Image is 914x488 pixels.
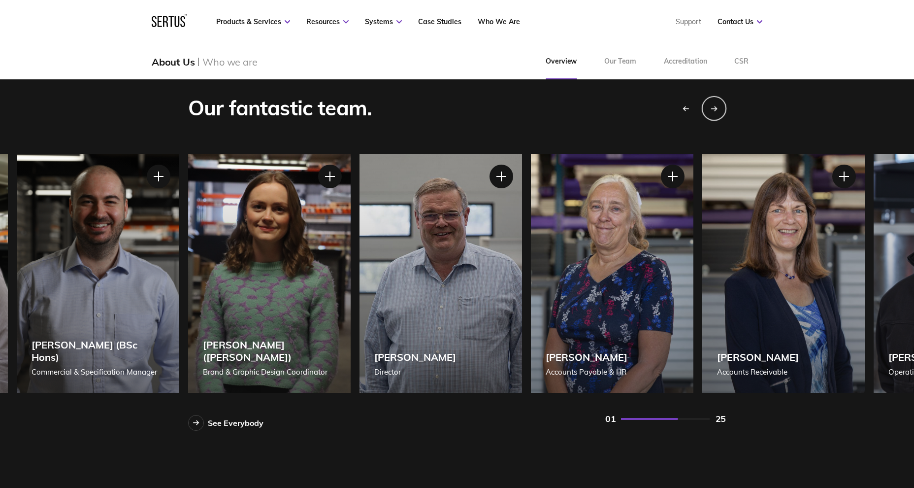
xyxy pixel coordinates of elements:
[478,17,520,26] a: Who We Are
[32,339,164,363] div: [PERSON_NAME] (BSc Hons)
[203,366,336,378] div: Brand & Graphic Design Coordinator
[590,44,650,79] a: Our Team
[718,17,762,26] a: Contact Us
[203,339,336,363] div: [PERSON_NAME] ([PERSON_NAME])
[676,17,701,26] a: Support
[720,44,762,79] a: CSR
[365,17,402,26] a: Systems
[32,366,164,378] div: Commercial & Specification Manager
[202,56,257,68] div: Who we are
[374,366,456,378] div: Director
[216,17,290,26] a: Products & Services
[188,415,263,431] a: See Everybody
[605,413,616,424] div: 01
[717,351,799,363] div: [PERSON_NAME]
[702,96,726,120] div: Next slide
[546,351,627,363] div: [PERSON_NAME]
[717,366,799,378] div: Accounts Receivable
[208,418,263,428] div: See Everybody
[152,56,195,68] div: About Us
[418,17,461,26] a: Case Studies
[374,351,456,363] div: [PERSON_NAME]
[188,95,372,121] div: Our fantastic team.
[546,366,627,378] div: Accounts Payable & HR
[716,413,726,424] div: 25
[306,17,349,26] a: Resources
[650,44,720,79] a: Accreditation
[674,97,697,120] div: Previous slide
